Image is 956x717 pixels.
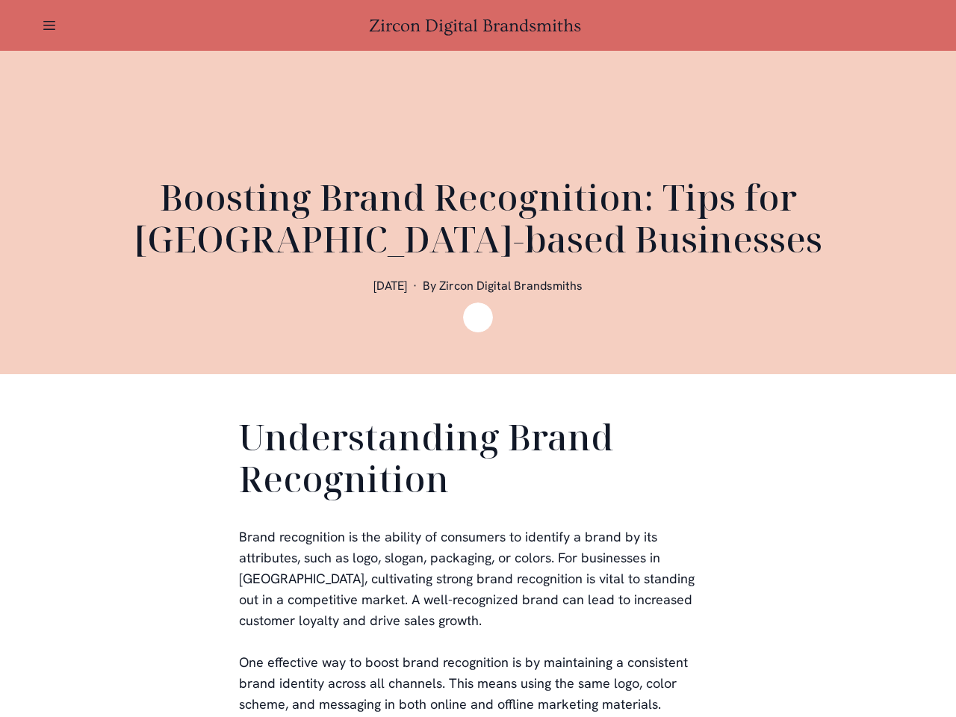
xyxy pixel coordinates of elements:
[423,278,583,294] span: By Zircon Digital Brandsmiths
[239,527,717,631] p: Brand recognition is the ability of consumers to identify a brand by its attributes, such as logo...
[413,278,417,294] span: ·
[239,416,717,506] h2: Understanding Brand Recognition
[373,278,407,294] span: [DATE]
[119,176,836,260] h1: Boosting Brand Recognition: Tips for [GEOGRAPHIC_DATA]-based Businesses
[463,302,493,332] img: Zircon Digital Brandsmiths
[369,16,587,36] a: Zircon Digital Brandsmiths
